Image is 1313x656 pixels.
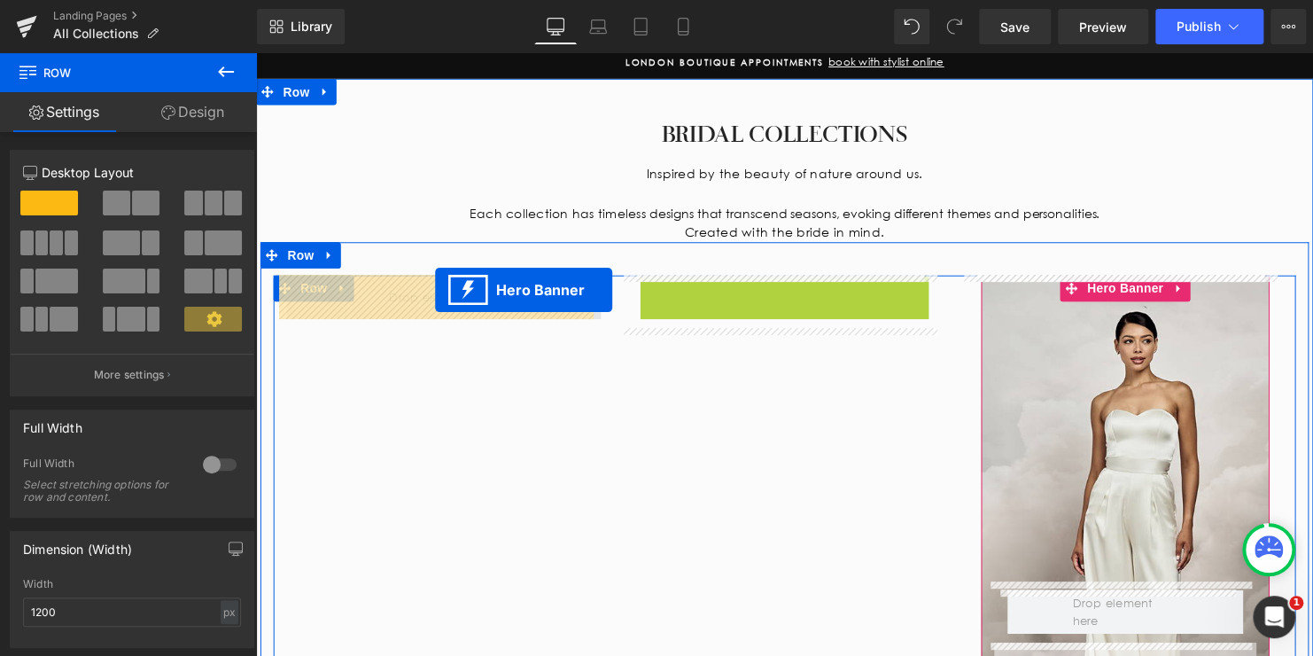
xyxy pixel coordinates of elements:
span: Row [27,191,63,218]
a: Tablet [619,9,662,44]
a: New Library [257,9,345,44]
a: Design [128,92,257,132]
span: Row [41,225,76,252]
span: Save [1000,18,1029,36]
span: BRIDAL COLLECTIONS [411,67,661,95]
button: Publish [1155,9,1263,44]
input: auto [23,597,241,627]
iframe: Intercom live chat [1253,596,1295,638]
span: Hero Banner [838,225,924,252]
a: Mobile [662,9,704,44]
div: Full Width [23,410,82,435]
div: Dimension (Width) [23,532,132,557]
span: Publish [1177,20,1221,34]
span: LONDON BOUTIQUE APPOINTMENTS [374,4,576,15]
div: Full Width [23,457,185,475]
a: Expand / Collapse [63,191,86,218]
button: More [1270,9,1306,44]
div: Width [23,578,241,590]
span: Mix and Match Bridal Separates [766,607,997,644]
span: book with stylist online [576,2,697,15]
a: Expand / Collapse [76,225,99,252]
a: Landing Pages [53,9,257,23]
span: 1 [1289,596,1303,610]
span: esigns that transcend seasons, evoking different themes and personalities. [408,154,856,169]
div: Select stretching options for row and content. [23,479,183,504]
a: Expand / Collapse [925,225,948,252]
p: More settings [94,367,165,383]
button: More settings [11,354,253,395]
div: px [221,600,238,624]
a: Laptop [577,9,619,44]
a: Desktop [534,9,577,44]
span: Library [291,19,332,35]
button: Undo [894,9,929,44]
p: Each collection has timeless d [120,152,952,172]
p: Inspired by the beauty of nature around us. [120,113,952,132]
span: Row [18,53,195,92]
p: Desktop Layout [23,163,241,182]
span: Row [23,26,58,52]
button: Redo [936,9,972,44]
p: Created with the bride in mind. [120,172,952,191]
a: Preview [1058,9,1148,44]
a: Expand / Collapse [58,26,82,52]
span: All Collections [53,27,139,41]
a: Mix and Match Bridal Separates [749,597,1014,653]
span: Preview [1079,18,1127,36]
